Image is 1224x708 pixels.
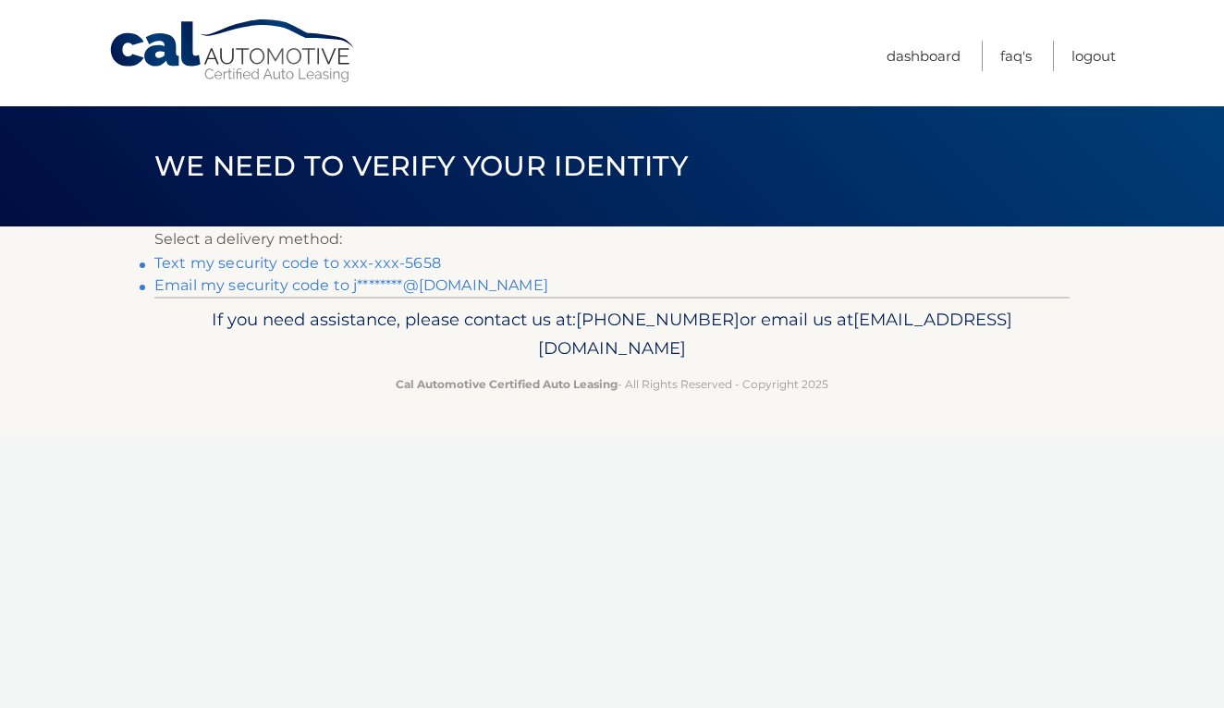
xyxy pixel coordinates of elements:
[154,149,688,183] span: We need to verify your identity
[1000,41,1032,71] a: FAQ's
[154,226,1070,252] p: Select a delivery method:
[396,377,618,391] strong: Cal Automotive Certified Auto Leasing
[1071,41,1116,71] a: Logout
[887,41,961,71] a: Dashboard
[166,374,1058,394] p: - All Rights Reserved - Copyright 2025
[108,18,358,84] a: Cal Automotive
[154,254,441,272] a: Text my security code to xxx-xxx-5658
[166,305,1058,364] p: If you need assistance, please contact us at: or email us at
[154,276,548,294] a: Email my security code to j********@[DOMAIN_NAME]
[576,309,740,330] span: [PHONE_NUMBER]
